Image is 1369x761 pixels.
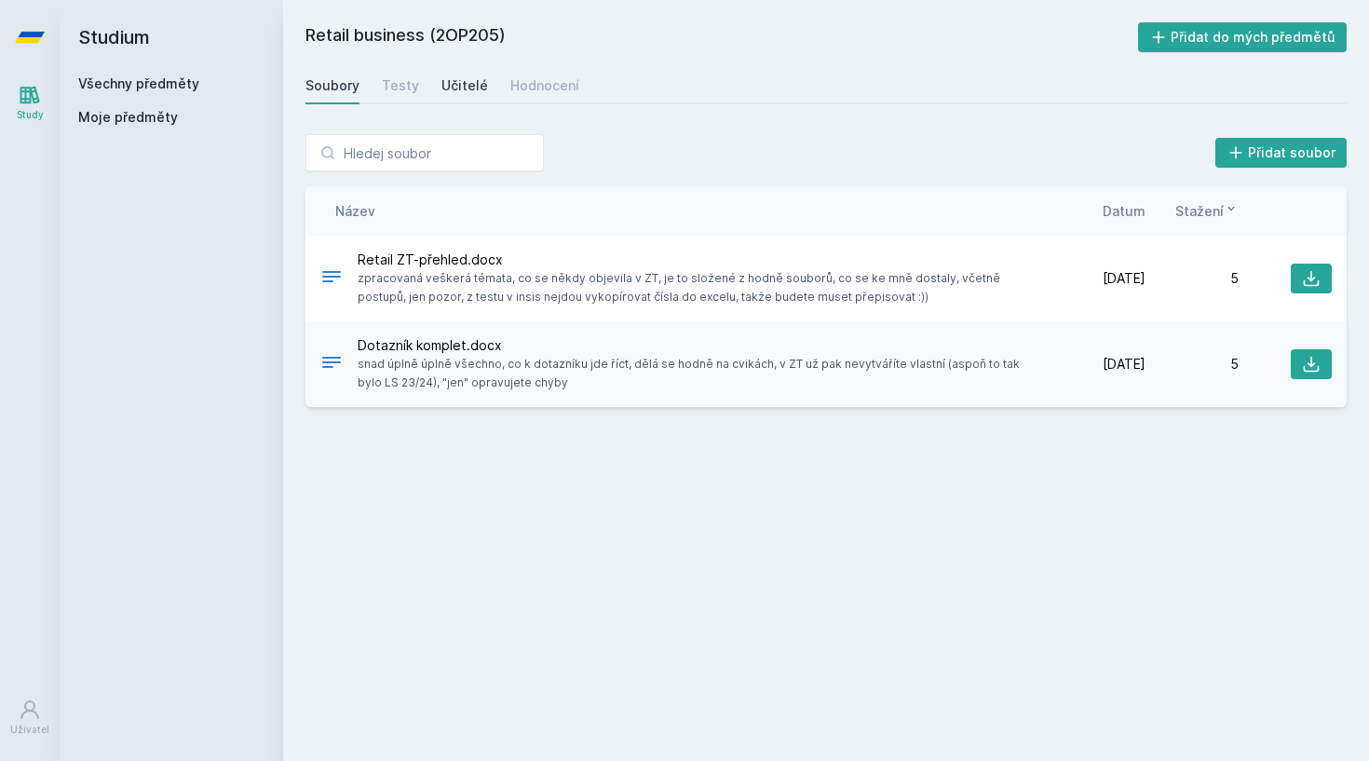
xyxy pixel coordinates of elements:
button: Přidat do mých předmětů [1138,22,1348,52]
input: Hledej soubor [305,134,544,171]
a: Všechny předměty [78,75,199,91]
span: Retail ZT-přehled.docx [358,251,1045,269]
span: Dotazník komplet.docx [358,336,1045,355]
div: Učitelé [441,76,488,95]
div: 5 [1145,355,1239,374]
h2: Retail business (2OP205) [305,22,1138,52]
span: Moje předměty [78,108,178,127]
a: Uživatel [4,689,56,746]
button: Datum [1103,201,1145,221]
a: Soubory [305,67,359,104]
div: DOCX [320,351,343,378]
div: Study [17,108,44,122]
span: Stažení [1175,201,1224,221]
button: Název [335,201,375,221]
div: Uživatel [10,723,49,737]
span: snad úplně úplně všechno, co k dotazníku jde říct, dělá se hodně na cvikách, v ZT už pak nevytvář... [358,355,1045,392]
span: [DATE] [1103,269,1145,288]
a: Testy [382,67,419,104]
div: Hodnocení [510,76,579,95]
button: Stažení [1175,201,1239,221]
a: Study [4,75,56,131]
span: zpracovaná veškerá témata, co se někdy objevila v ZT, je to složené z hodně souborů, co se ke mně... [358,269,1045,306]
a: Hodnocení [510,67,579,104]
div: DOCX [320,265,343,292]
div: Soubory [305,76,359,95]
div: Testy [382,76,419,95]
a: Učitelé [441,67,488,104]
span: [DATE] [1103,355,1145,374]
button: Přidat soubor [1215,138,1348,168]
div: 5 [1145,269,1239,288]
